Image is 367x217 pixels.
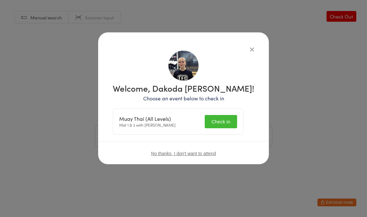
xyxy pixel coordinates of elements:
div: Mat 1 & 2 with [PERSON_NAME] [119,116,176,128]
button: Check in [205,115,237,128]
button: No thanks, I don't want to attend [151,151,216,156]
img: image1701158726.png [168,51,199,81]
h1: Welcome, Dakoda [PERSON_NAME]! [113,84,254,92]
div: Muay Thai (All Levels) [119,116,176,122]
p: Choose an event below to check in [113,95,254,102]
